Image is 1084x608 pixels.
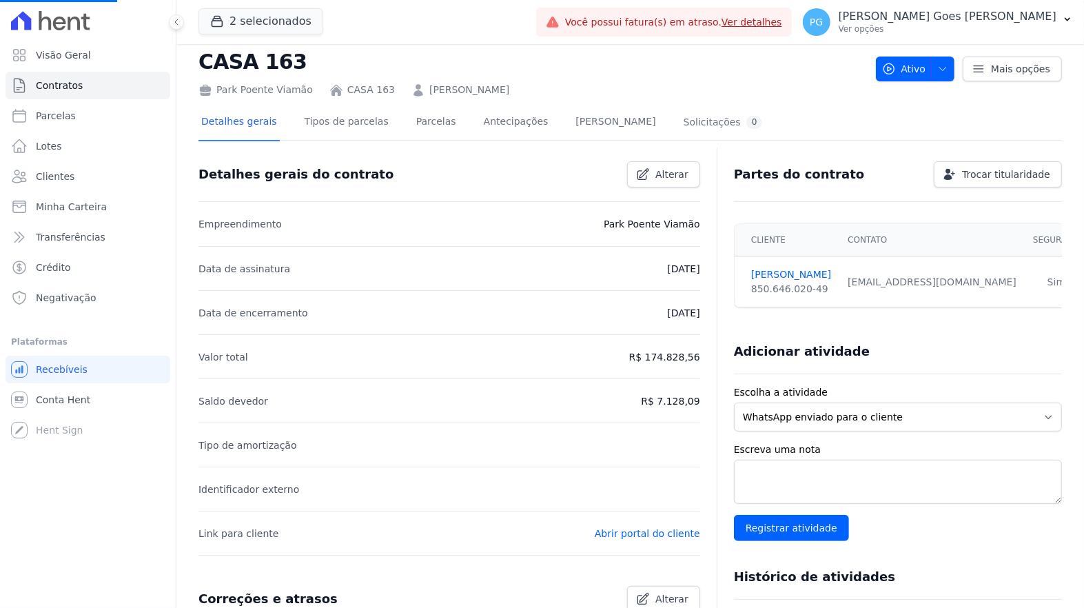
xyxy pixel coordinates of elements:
[876,57,955,81] button: Ativo
[839,10,1056,23] p: [PERSON_NAME] Goes [PERSON_NAME]
[810,17,823,27] span: PG
[667,305,699,321] p: [DATE]
[684,116,763,129] div: Solicitações
[6,356,170,383] a: Recebíveis
[6,41,170,69] a: Visão Geral
[6,193,170,221] a: Minha Carteira
[6,72,170,99] a: Contratos
[481,105,551,141] a: Antecipações
[629,349,700,365] p: R$ 174.828,56
[655,592,688,606] span: Alterar
[429,83,509,97] a: [PERSON_NAME]
[198,8,323,34] button: 2 selecionados
[667,261,699,277] p: [DATE]
[198,437,297,454] p: Tipo de amortização
[413,105,459,141] a: Parcelas
[746,116,763,129] div: 0
[751,282,831,296] div: 850.646.020-49
[963,57,1062,81] a: Mais opções
[302,105,391,141] a: Tipos de parcelas
[6,102,170,130] a: Parcelas
[198,393,268,409] p: Saldo devedor
[6,223,170,251] a: Transferências
[198,261,290,277] p: Data de assinatura
[198,481,299,498] p: Identificador externo
[734,569,895,585] h3: Histórico de atividades
[734,443,1062,457] label: Escreva uma nota
[36,363,88,376] span: Recebíveis
[991,62,1050,76] span: Mais opções
[6,284,170,312] a: Negativação
[934,161,1062,188] a: Trocar titularidade
[198,216,282,232] p: Empreendimento
[604,216,700,232] p: Park Poente Viamão
[734,166,865,183] h3: Partes do contrato
[198,349,248,365] p: Valor total
[595,528,700,539] a: Abrir portal do cliente
[882,57,926,81] span: Ativo
[198,591,338,607] h3: Correções e atrasos
[36,79,83,92] span: Contratos
[627,161,700,188] a: Alterar
[198,525,278,542] p: Link para cliente
[839,23,1056,34] p: Ver opções
[681,105,766,141] a: Solicitações0
[735,224,839,256] th: Cliente
[6,163,170,190] a: Clientes
[655,168,688,181] span: Alterar
[6,132,170,160] a: Lotes
[36,261,71,274] span: Crédito
[641,393,699,409] p: R$ 7.128,09
[36,109,76,123] span: Parcelas
[6,386,170,414] a: Conta Hent
[198,305,308,321] p: Data de encerramento
[36,393,90,407] span: Conta Hent
[36,291,96,305] span: Negativação
[848,275,1016,290] div: [EMAIL_ADDRESS][DOMAIN_NAME]
[565,15,782,30] span: Você possui fatura(s) em atraso.
[962,168,1050,181] span: Trocar titularidade
[573,105,658,141] a: [PERSON_NAME]
[36,230,105,244] span: Transferências
[347,83,395,97] a: CASA 163
[36,139,62,153] span: Lotes
[792,3,1084,41] button: PG [PERSON_NAME] Goes [PERSON_NAME] Ver opções
[751,267,831,282] a: [PERSON_NAME]
[6,254,170,281] a: Crédito
[198,46,865,77] h2: CASA 163
[36,48,91,62] span: Visão Geral
[11,334,165,350] div: Plataformas
[36,170,74,183] span: Clientes
[198,83,313,97] div: Park Poente Viamão
[734,515,849,541] input: Registrar atividade
[734,385,1062,400] label: Escolha a atividade
[198,166,393,183] h3: Detalhes gerais do contrato
[36,200,107,214] span: Minha Carteira
[722,17,782,28] a: Ver detalhes
[839,224,1025,256] th: Contato
[734,343,870,360] h3: Adicionar atividade
[198,105,280,141] a: Detalhes gerais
